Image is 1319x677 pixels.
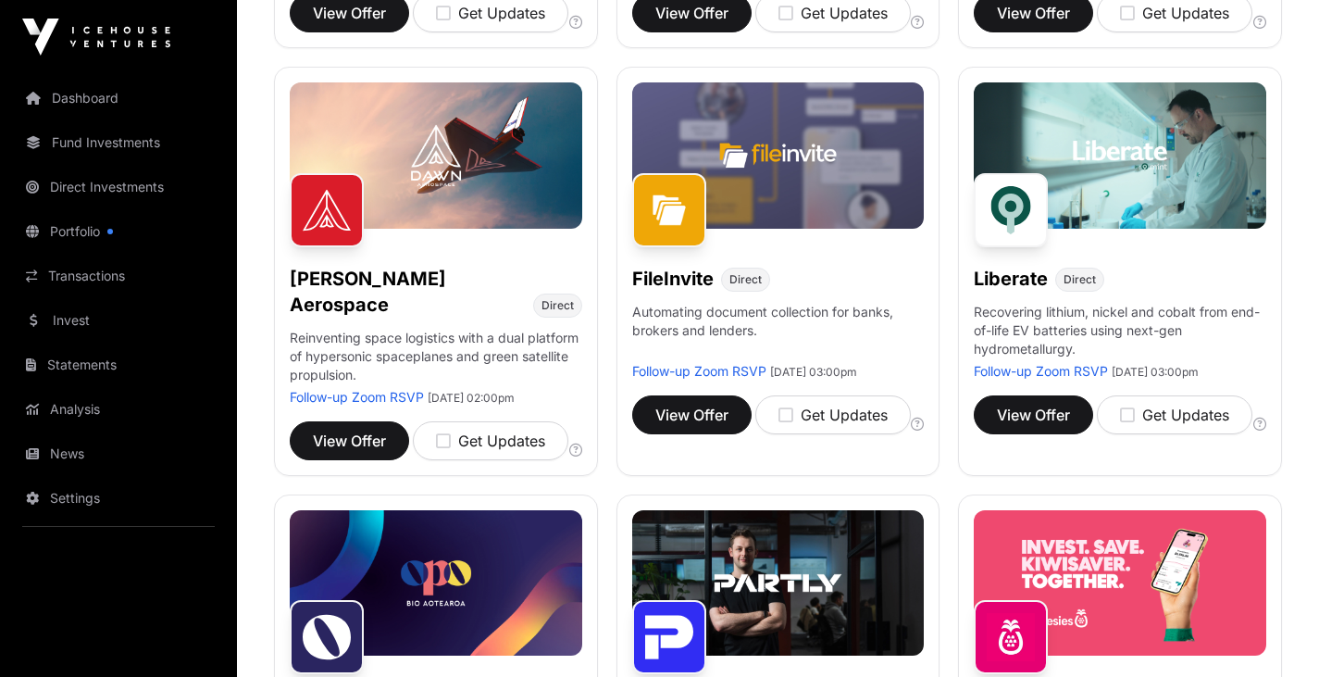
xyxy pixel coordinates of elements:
div: Get Updates [778,2,888,24]
span: Direct [729,272,762,287]
span: View Offer [313,430,386,452]
span: View Offer [655,2,728,24]
a: Follow-up Zoom RSVP [290,389,424,405]
img: Partly [632,600,706,674]
div: Get Updates [436,430,545,452]
span: View Offer [655,404,728,426]
img: Icehouse Ventures Logo [22,19,170,56]
img: File-Invite-Banner.jpg [632,82,925,229]
a: Portfolio [15,211,222,252]
img: Dawn Aerospace [290,173,364,247]
div: Get Updates [436,2,545,24]
button: View Offer [290,421,409,460]
span: [DATE] 03:00pm [1112,365,1199,379]
p: Reinventing space logistics with a dual platform of hypersonic spaceplanes and green satellite pr... [290,329,582,388]
span: Direct [1064,272,1096,287]
a: Statements [15,345,222,385]
h1: Liberate [974,266,1048,292]
a: Follow-up Zoom RSVP [974,363,1108,379]
a: Follow-up Zoom RSVP [632,363,766,379]
img: Liberate-Banner.jpg [974,82,1266,229]
a: Invest [15,300,222,341]
p: Recovering lithium, nickel and cobalt from end-of-life EV batteries using next-gen hydrometallurgy. [974,303,1266,362]
h1: FileInvite [632,266,714,292]
img: Sharesies-Banner.jpg [974,510,1266,657]
span: [DATE] 03:00pm [770,365,857,379]
span: View Offer [997,2,1070,24]
span: View Offer [313,2,386,24]
img: Sharesies [974,600,1048,674]
button: Get Updates [1097,395,1252,434]
img: Liberate [974,173,1048,247]
a: Dashboard [15,78,222,119]
iframe: Chat Widget [1226,588,1319,677]
a: Transactions [15,256,222,296]
img: Opo Bio [290,600,364,674]
a: News [15,433,222,474]
button: Get Updates [755,395,911,434]
span: View Offer [997,404,1070,426]
span: Direct [541,298,574,313]
img: Dawn-Banner.jpg [290,82,582,229]
img: FileInvite [632,173,706,247]
a: Settings [15,478,222,519]
button: View Offer [974,395,1093,434]
button: Get Updates [413,421,568,460]
div: Get Updates [1120,404,1229,426]
button: View Offer [632,395,752,434]
img: Opo-Bio-Banner.jpg [290,510,582,657]
a: Analysis [15,389,222,430]
span: [DATE] 02:00pm [428,391,515,405]
p: Automating document collection for banks, brokers and lenders. [632,303,925,362]
a: Direct Investments [15,167,222,207]
div: Get Updates [778,404,888,426]
img: Partly-Banner.jpg [632,510,925,657]
h1: [PERSON_NAME] Aerospace [290,266,526,318]
div: Get Updates [1120,2,1229,24]
a: Fund Investments [15,122,222,163]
